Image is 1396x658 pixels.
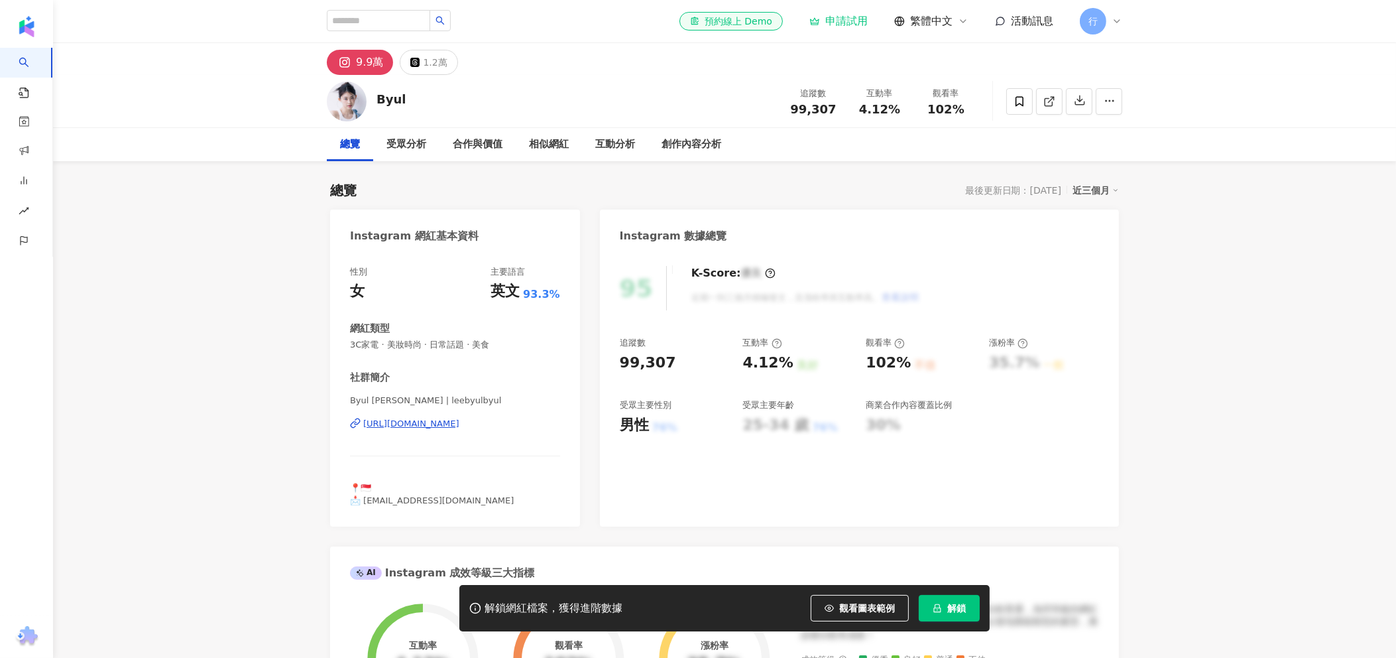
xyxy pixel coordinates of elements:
div: 漲粉率 [989,337,1028,349]
span: 觀看圖表範例 [839,603,895,614]
span: 3C家電 · 美妝時尚 · 日常話題 · 美食 [350,339,560,351]
div: 合作與價值 [453,137,502,153]
div: 總覽 [340,137,360,153]
div: 4.12% [742,353,793,373]
div: 互動率 [409,640,437,651]
div: 追蹤數 [788,87,839,100]
a: 預約線上 Demo [679,12,783,31]
div: Instagram 網紅基本資料 [350,229,479,243]
span: 📍🇸🇬 📩 [EMAIL_ADDRESS][DOMAIN_NAME] [350,483,514,505]
button: 1.2萬 [400,50,457,75]
div: 漲粉率 [701,640,728,651]
div: 性別 [350,266,367,278]
div: 互動率 [742,337,782,349]
div: 觀看率 [866,337,905,349]
div: 觀看率 [555,640,583,651]
div: K-Score : [691,266,776,281]
div: [URL][DOMAIN_NAME] [363,418,459,430]
div: 女 [350,281,365,302]
div: Instagram 數據總覽 [620,229,727,243]
div: 相似網紅 [529,137,569,153]
div: 商業合作內容覆蓋比例 [866,399,952,411]
span: 99,307 [790,102,836,116]
div: 互動分析 [595,137,635,153]
div: AI [350,566,382,580]
div: 受眾主要性別 [620,399,671,411]
span: Byul [PERSON_NAME] | leebyulbyul [350,395,560,407]
div: 社群簡介 [350,371,390,385]
div: 102% [866,353,911,373]
div: 受眾主要年齡 [742,399,794,411]
span: 102% [927,103,964,116]
button: 觀看圖表範例 [811,595,909,622]
span: search [436,16,445,25]
div: 9.9萬 [356,53,383,72]
span: 行 [1088,14,1098,29]
img: KOL Avatar [327,82,367,121]
div: 最後更新日期：[DATE] [965,185,1061,196]
div: 99,307 [620,353,676,373]
div: 觀看率 [921,87,971,100]
span: 4.12% [859,103,900,116]
span: lock [933,604,942,613]
button: 解鎖 [919,595,980,622]
div: 總覽 [330,181,357,200]
div: 1.2萬 [423,53,447,72]
img: logo icon [16,16,37,37]
span: 解鎖 [947,603,966,614]
div: 追蹤數 [620,337,646,349]
span: 93.3% [523,287,560,302]
div: Instagram 成效等級三大指標 [350,566,534,580]
a: 申請試用 [809,15,868,28]
div: 預約線上 Demo [690,15,772,28]
div: 近三個月 [1073,182,1119,199]
span: 活動訊息 [1011,15,1053,27]
div: 網紅類型 [350,322,390,336]
div: 創作內容分析 [662,137,721,153]
span: 繁體中文 [910,14,953,29]
div: 互動率 [854,87,905,100]
div: 英文 [491,281,520,302]
button: 9.9萬 [327,50,393,75]
span: rise [19,198,29,228]
div: 男性 [620,415,649,436]
a: [URL][DOMAIN_NAME] [350,418,560,430]
div: 受眾分析 [386,137,426,153]
div: Byul [377,91,406,107]
img: chrome extension [14,626,40,647]
div: 解鎖網紅檔案，獲得進階數據 [485,602,622,616]
a: search [19,48,45,99]
div: 主要語言 [491,266,525,278]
